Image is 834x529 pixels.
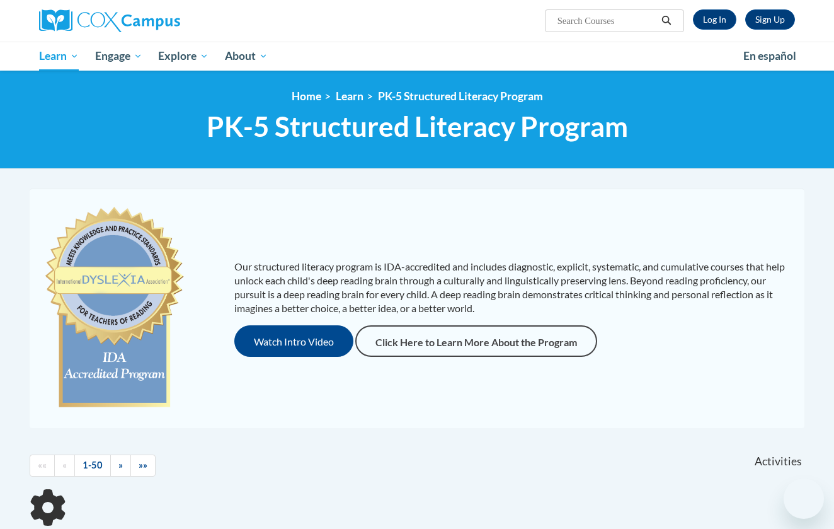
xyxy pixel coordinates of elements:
a: End [130,455,156,477]
span: Learn [39,49,79,64]
a: En español [735,43,804,69]
p: Our structured literacy program is IDA-accredited and includes diagnostic, explicit, systematic, ... [234,260,792,315]
a: Previous [54,455,75,477]
a: Begining [30,455,55,477]
input: Search Courses [556,13,657,28]
span: »» [139,460,147,470]
button: Watch Intro Video [234,325,353,357]
a: Engage [87,42,151,71]
span: En español [743,49,796,62]
span: Explore [158,49,208,64]
span: » [118,460,123,470]
img: Cox Campus [39,9,180,32]
a: Learn [31,42,87,71]
img: c477cda6-e343-453b-bfce-d6f9e9818e1c.png [42,201,186,416]
iframe: Button to launch messaging window [784,479,824,519]
a: About [217,42,276,71]
a: Click Here to Learn More About the Program [355,325,597,357]
a: Log In [693,9,736,30]
span: Activities [755,455,802,468]
span: « [62,460,67,470]
a: Next [110,455,131,477]
a: Explore [150,42,217,71]
a: PK-5 Structured Literacy Program [378,90,543,103]
a: 1-50 [74,455,111,477]
span: PK-5 Structured Literacy Program [207,110,628,143]
a: Learn [336,90,363,103]
a: Cox Campus [39,9,278,32]
span: «« [38,460,47,470]
a: Register [745,9,795,30]
button: Search [657,13,676,28]
span: About [225,49,268,64]
div: Main menu [20,42,814,71]
a: Home [292,90,321,103]
span: Engage [95,49,142,64]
